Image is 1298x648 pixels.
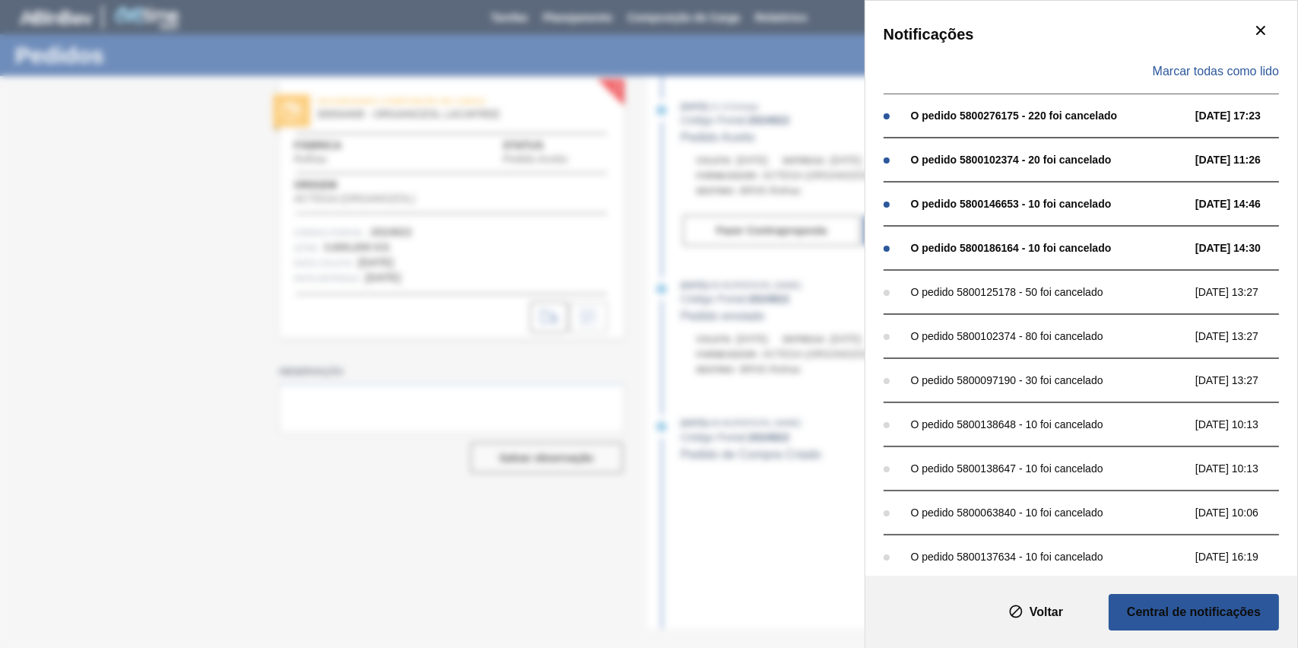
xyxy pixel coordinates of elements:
span: [DATE] 16:19 [1195,551,1294,563]
span: [DATE] 13:27 [1195,374,1294,386]
div: O pedido 5800146653 - 10 foi cancelado [911,198,1188,210]
div: O pedido 5800138647 - 10 foi cancelado [911,462,1188,475]
span: [DATE] 13:27 [1195,286,1294,298]
div: O pedido 5800137634 - 10 foi cancelado [911,551,1188,563]
span: [DATE] 11:26 [1195,154,1294,166]
span: [DATE] 14:30 [1195,242,1294,254]
div: O pedido 5800102374 - 20 foi cancelado [911,154,1188,166]
span: [DATE] 10:06 [1195,507,1294,519]
div: O pedido 5800276175 - 220 foi cancelado [911,110,1188,122]
span: [DATE] 14:46 [1195,198,1294,210]
div: O pedido 5800102374 - 80 foi cancelado [911,330,1188,342]
div: O pedido 5800186164 - 10 foi cancelado [911,242,1188,254]
span: [DATE] 10:13 [1195,418,1294,430]
span: Marcar todas como lido [1153,65,1279,78]
div: O pedido 5800138648 - 10 foi cancelado [911,418,1188,430]
span: [DATE] 17:23 [1195,110,1294,122]
span: [DATE] 10:13 [1195,462,1294,475]
div: O pedido 5800097190 - 30 foi cancelado [911,374,1188,386]
div: O pedido 5800063840 - 10 foi cancelado [911,507,1188,519]
div: O pedido 5800125178 - 50 foi cancelado [911,286,1188,298]
span: [DATE] 13:27 [1195,330,1294,342]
